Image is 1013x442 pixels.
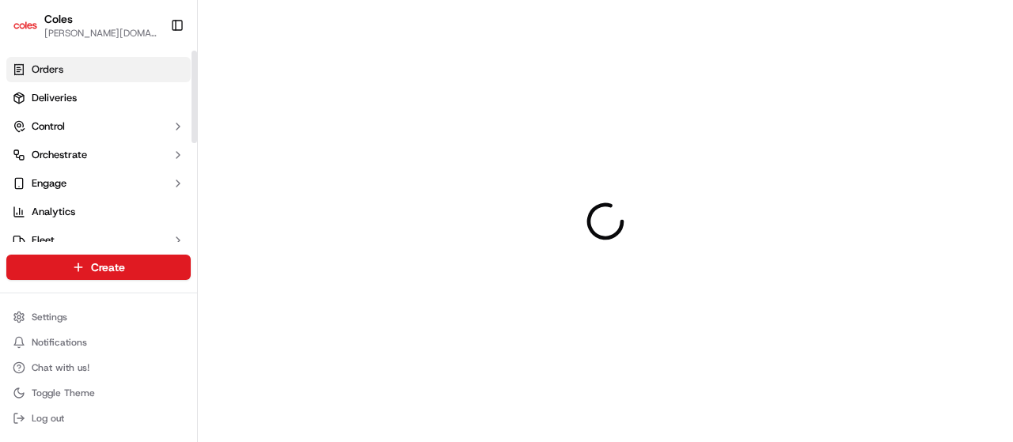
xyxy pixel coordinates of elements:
[6,407,191,429] button: Log out
[6,255,191,280] button: Create
[127,222,260,251] a: 💻API Documentation
[16,230,28,243] div: 📗
[269,155,288,174] button: Start new chat
[32,62,63,77] span: Orders
[91,259,125,275] span: Create
[32,119,65,134] span: Control
[32,361,89,374] span: Chat with us!
[6,171,191,196] button: Engage
[32,233,55,247] span: Fleet
[112,266,192,279] a: Powered byPylon
[32,148,87,162] span: Orchestrate
[6,331,191,353] button: Notifications
[32,412,64,425] span: Log out
[134,230,146,243] div: 💻
[54,166,200,179] div: We're available if you need us!
[6,6,164,44] button: ColesColes[PERSON_NAME][DOMAIN_NAME][EMAIL_ADDRESS][PERSON_NAME][DOMAIN_NAME]
[32,336,87,349] span: Notifications
[6,357,191,379] button: Chat with us!
[32,176,66,191] span: Engage
[6,85,191,111] a: Deliveries
[6,382,191,404] button: Toggle Theme
[41,101,285,118] input: Got a question? Start typing here...
[157,267,192,279] span: Pylon
[6,199,191,225] a: Analytics
[16,62,288,88] p: Welcome 👋
[54,150,260,166] div: Start new chat
[16,15,47,47] img: Nash
[6,114,191,139] button: Control
[16,150,44,179] img: 1736555255976-a54dd68f-1ca7-489b-9aae-adbdc363a1c4
[32,91,77,105] span: Deliveries
[9,222,127,251] a: 📗Knowledge Base
[32,311,67,323] span: Settings
[150,229,254,244] span: API Documentation
[32,387,95,399] span: Toggle Theme
[13,13,38,38] img: Coles
[44,11,73,27] button: Coles
[6,142,191,168] button: Orchestrate
[6,306,191,328] button: Settings
[6,228,191,253] button: Fleet
[32,205,75,219] span: Analytics
[32,229,121,244] span: Knowledge Base
[6,57,191,82] a: Orders
[44,27,157,40] button: [PERSON_NAME][DOMAIN_NAME][EMAIL_ADDRESS][PERSON_NAME][DOMAIN_NAME]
